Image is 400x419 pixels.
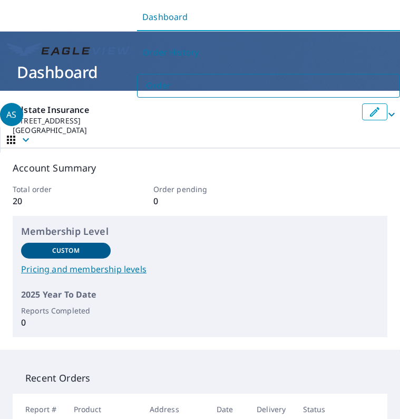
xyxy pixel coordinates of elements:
p: Custom [52,246,80,255]
img: EV Logo [6,43,131,59]
a: Dashboard [137,4,400,31]
p: Account Summary [13,161,387,175]
p: Reports Completed [21,305,111,316]
p: Total order [13,184,106,195]
h1: Dashboard [13,61,387,83]
p: Order pending [153,184,247,195]
p: 20 [13,195,106,207]
p: Membership Level [21,224,379,239]
a: Pricing and membership levels [21,263,379,275]
a: Order History [137,40,400,65]
p: 0 [153,195,247,207]
a: Order [137,74,400,98]
p: 0 [21,316,111,329]
p: Recent Orders [25,371,375,385]
p: 2025 Year To Date [21,288,379,301]
p: [GEOGRAPHIC_DATA] [13,126,354,135]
